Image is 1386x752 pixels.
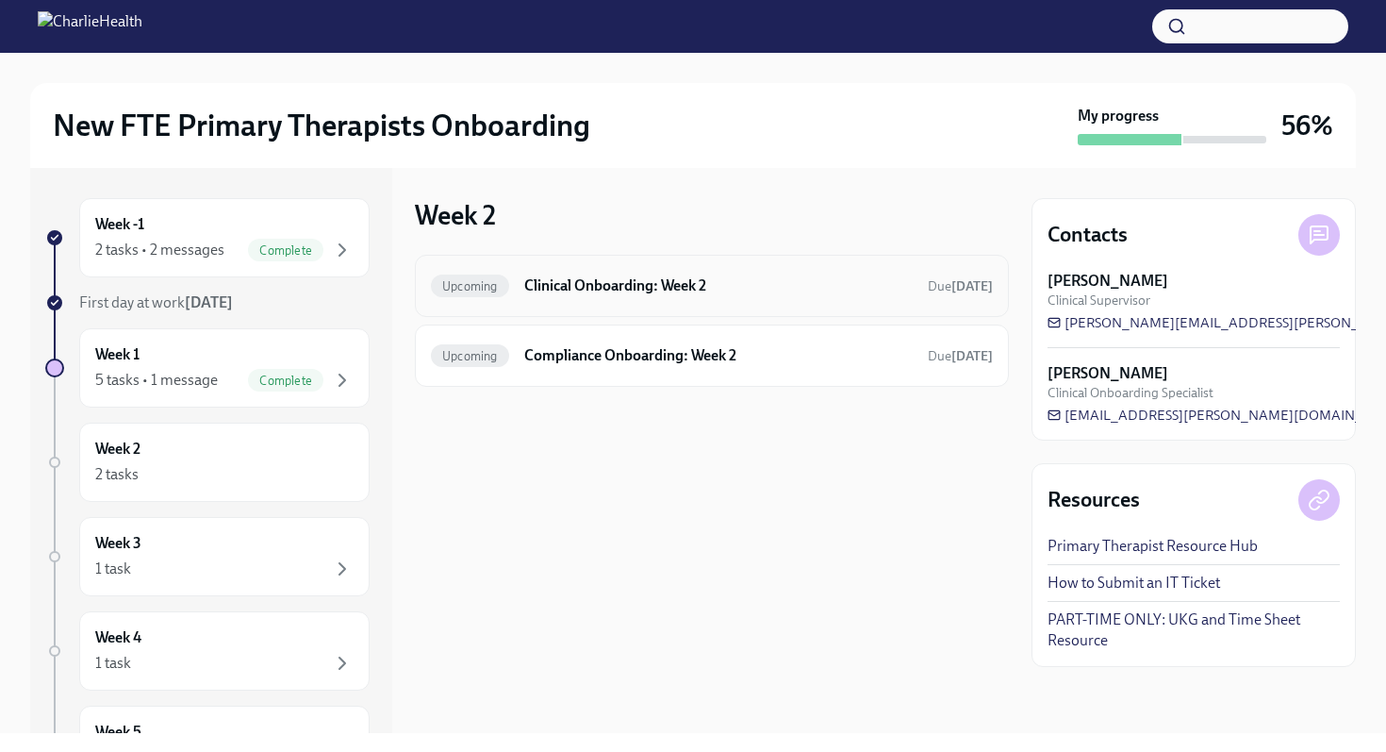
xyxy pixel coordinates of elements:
[1048,573,1220,593] a: How to Submit an IT Ticket
[45,198,370,277] a: Week -12 tasks • 2 messagesComplete
[1078,106,1159,126] strong: My progress
[1048,221,1128,249] h4: Contacts
[1048,536,1258,557] a: Primary Therapist Resource Hub
[524,276,913,296] h6: Clinical Onboarding: Week 2
[95,533,141,554] h6: Week 3
[95,653,131,674] div: 1 task
[185,293,233,311] strong: [DATE]
[1048,271,1168,292] strong: [PERSON_NAME]
[95,464,139,485] div: 2 tasks
[95,559,131,579] div: 1 task
[1048,384,1213,402] span: Clinical Onboarding Specialist
[53,107,590,144] h2: New FTE Primary Therapists Onboarding
[928,348,993,364] span: Due
[79,293,233,311] span: First day at work
[248,374,323,388] span: Complete
[45,611,370,691] a: Week 41 task
[524,345,913,366] h6: Compliance Onboarding: Week 2
[1048,363,1168,384] strong: [PERSON_NAME]
[415,198,496,232] h3: Week 2
[95,214,144,235] h6: Week -1
[95,240,224,260] div: 2 tasks • 2 messages
[95,722,141,743] h6: Week 5
[951,278,993,294] strong: [DATE]
[95,627,141,648] h6: Week 4
[928,278,993,294] span: Due
[928,347,993,365] span: October 18th, 2025 07:00
[248,243,323,258] span: Complete
[45,517,370,596] a: Week 31 task
[95,370,218,391] div: 5 tasks • 1 message
[951,348,993,364] strong: [DATE]
[431,349,509,363] span: Upcoming
[928,277,993,295] span: October 18th, 2025 07:00
[431,279,509,293] span: Upcoming
[45,328,370,408] a: Week 15 tasks • 1 messageComplete
[45,423,370,502] a: Week 22 tasks
[1048,486,1140,514] h4: Resources
[95,344,140,365] h6: Week 1
[1281,109,1333,142] h3: 56%
[45,292,370,313] a: First day at work[DATE]
[1048,610,1340,651] a: PART-TIME ONLY: UKG and Time Sheet Resource
[38,11,142,42] img: CharlieHealth
[95,439,140,460] h6: Week 2
[1048,292,1150,309] span: Clinical Supervisor
[431,271,993,301] a: UpcomingClinical Onboarding: Week 2Due[DATE]
[431,341,993,371] a: UpcomingCompliance Onboarding: Week 2Due[DATE]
